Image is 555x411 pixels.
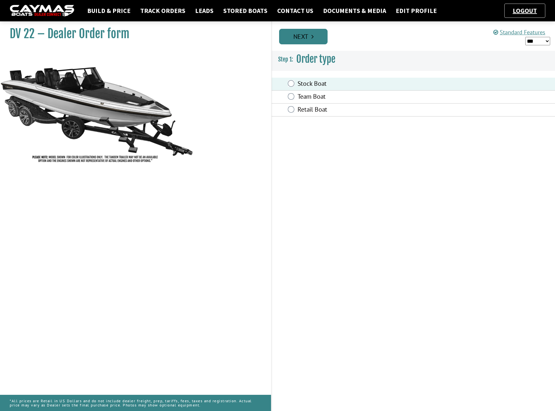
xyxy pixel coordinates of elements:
[192,6,217,15] a: Leads
[277,28,555,44] ul: Pagination
[10,27,255,41] h1: DV 22 – Dealer Order form
[298,80,452,89] label: Stock Boat
[10,5,74,17] img: caymas-dealer-connect-2ed40d3bc7270c1d8d7ffb4b79bf05adc795679939227970def78ec6f6c03838.gif
[10,395,261,410] p: *All prices are Retail in US Dollars and do not include dealer freight, prep, tariffs, fees, taxe...
[298,106,452,115] label: Retail Boat
[84,6,134,15] a: Build & Price
[298,93,452,102] label: Team Boat
[493,28,545,36] a: Standard Features
[272,47,555,71] h3: Order type
[509,6,540,15] a: Logout
[320,6,389,15] a: Documents & Media
[137,6,189,15] a: Track Orders
[220,6,271,15] a: Stored Boats
[274,6,317,15] a: Contact Us
[393,6,440,15] a: Edit Profile
[279,29,328,44] a: Next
